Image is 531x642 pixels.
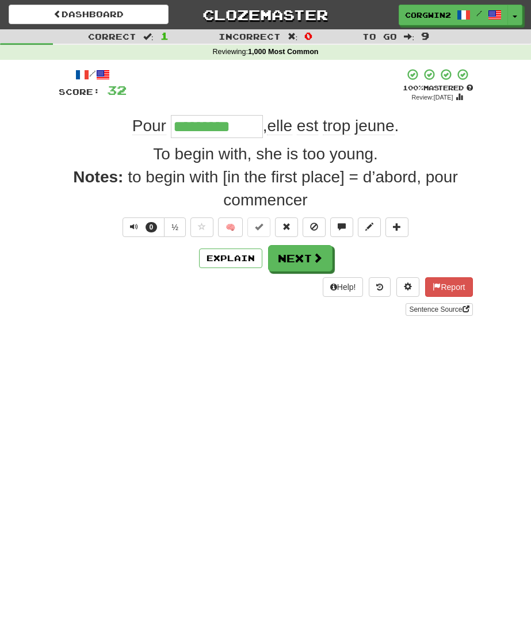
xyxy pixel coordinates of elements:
button: Edit sentence (alt+d) [358,217,381,237]
span: 100 % [403,84,423,91]
span: : [143,32,154,40]
span: Score: [59,87,100,97]
span: 0 [304,30,312,41]
button: Set this sentence to 100% Mastered (alt+m) [247,217,270,237]
div: Text-to-speech controls [120,217,186,237]
span: / [476,9,482,17]
span: trop [323,117,350,135]
button: Reset to 0% Mastered (alt+r) [275,217,298,237]
div: / [59,68,127,82]
span: elle [267,117,292,135]
strong: 1,000 Most Common [248,48,318,56]
span: Pour [132,117,166,135]
button: Discuss sentence (alt+u) [330,217,353,237]
span: 32 [107,83,127,97]
span: Correct [88,32,136,41]
button: Favorite sentence (alt+f) [190,217,213,237]
span: , . [263,117,399,135]
button: Explain [199,249,262,268]
span: est [297,117,318,135]
button: 🧠 [218,217,243,237]
span: corgwin24 [405,10,451,20]
button: 0 [123,217,165,237]
a: corgwin24 / [399,5,508,25]
span: : [404,32,414,40]
span: jeune [355,117,395,135]
div: To begin with, she is too young. [59,143,473,166]
div: to begin with [in the first place] = d’abord, pour commencer [59,166,473,212]
span: 1 [161,30,169,41]
button: Help! [323,277,364,297]
a: Sentence Source [406,303,472,316]
a: Clozemaster [186,5,346,25]
a: Dashboard [9,5,169,24]
span: To go [362,32,397,41]
strong: Notes: [73,168,123,186]
button: Ignore sentence (alt+i) [303,217,326,237]
div: Mastered [403,83,473,93]
small: Review: [DATE] [412,94,453,101]
button: Next [268,245,333,272]
span: : [288,32,298,40]
button: Round history (alt+y) [369,277,391,297]
span: 0 [146,222,158,232]
button: ½ [164,217,186,237]
button: Add to collection (alt+a) [385,217,408,237]
span: Incorrect [219,32,281,41]
button: Report [425,277,472,297]
span: 9 [421,30,429,41]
